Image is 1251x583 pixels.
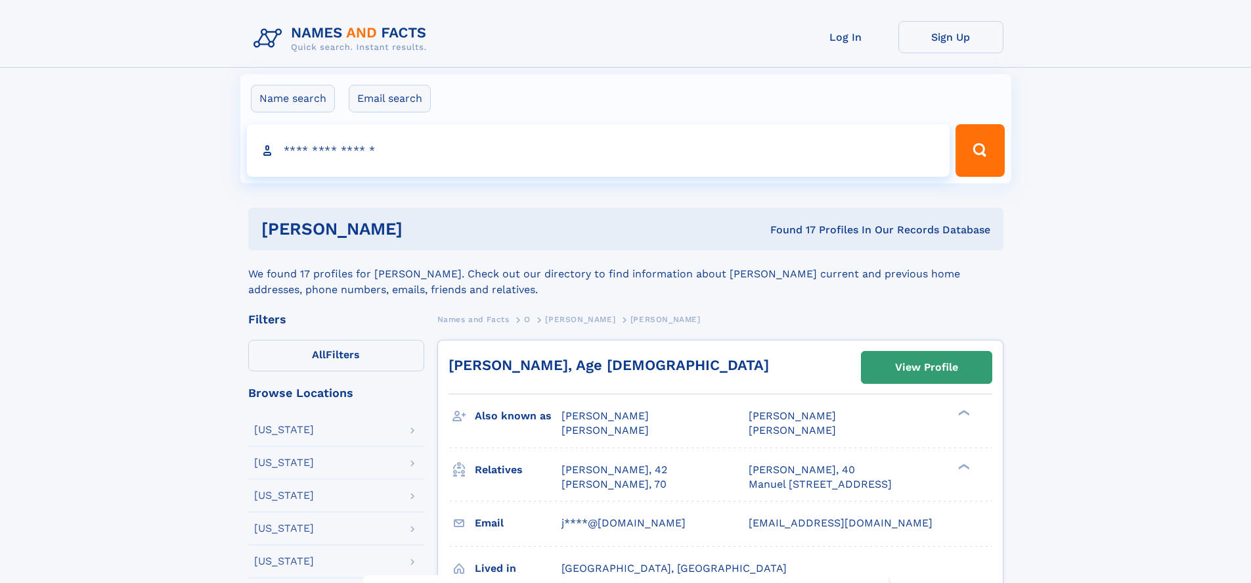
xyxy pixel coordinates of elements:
span: [PERSON_NAME] [545,315,615,324]
a: Names and Facts [437,311,510,327]
span: [PERSON_NAME] [749,424,836,436]
input: search input [247,124,950,177]
div: ❯ [955,409,971,417]
div: ❯ [955,462,971,471]
a: Manuel [STREET_ADDRESS] [749,477,892,492]
div: [US_STATE] [254,425,314,435]
a: Sign Up [898,21,1003,53]
a: [PERSON_NAME], 42 [561,463,667,477]
span: [EMAIL_ADDRESS][DOMAIN_NAME] [749,517,933,529]
span: [PERSON_NAME] [561,409,649,422]
div: View Profile [895,352,958,383]
div: [US_STATE] [254,523,314,534]
span: [GEOGRAPHIC_DATA], [GEOGRAPHIC_DATA] [561,562,787,574]
a: [PERSON_NAME], Age [DEMOGRAPHIC_DATA] [449,357,769,373]
div: [US_STATE] [254,556,314,567]
a: [PERSON_NAME], 70 [561,477,667,492]
div: Browse Locations [248,387,424,399]
h3: Also known as [475,405,561,427]
h3: Email [475,512,561,534]
a: Log In [793,21,898,53]
a: View Profile [862,352,992,383]
a: O [524,311,531,327]
span: [PERSON_NAME] [630,315,701,324]
label: Email search [349,85,431,112]
div: Found 17 Profiles In Our Records Database [586,223,990,237]
button: Search Button [955,124,1004,177]
img: Logo Names and Facts [248,21,437,57]
div: Filters [248,314,424,325]
a: [PERSON_NAME], 40 [749,463,855,477]
label: Name search [251,85,335,112]
span: All [312,348,326,361]
a: [PERSON_NAME] [545,311,615,327]
span: O [524,315,531,324]
h1: [PERSON_NAME] [261,221,586,237]
h3: Lived in [475,557,561,580]
h3: Relatives [475,459,561,481]
span: [PERSON_NAME] [561,424,649,436]
div: We found 17 profiles for [PERSON_NAME]. Check out our directory to find information about [PERSON... [248,250,1003,298]
label: Filters [248,340,424,371]
div: [US_STATE] [254,490,314,501]
span: [PERSON_NAME] [749,409,836,422]
div: [US_STATE] [254,457,314,468]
